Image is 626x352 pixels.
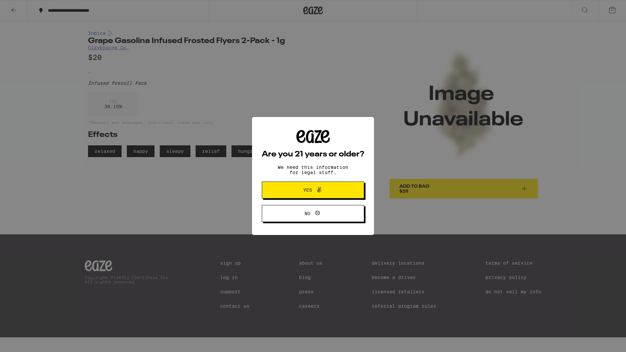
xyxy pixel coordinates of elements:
[305,211,310,216] span: No
[303,188,312,192] span: Yes
[262,205,364,222] button: No
[262,182,364,198] button: Yes
[272,165,354,175] p: We need this information for legal stuff.
[262,151,364,158] h2: Are you 21 years or older?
